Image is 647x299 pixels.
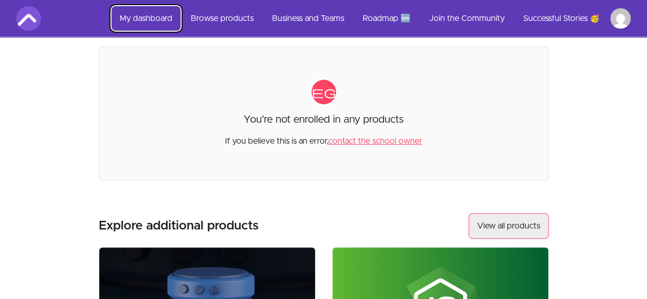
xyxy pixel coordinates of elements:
[99,218,259,234] h3: Explore additional products
[264,6,352,31] a: Business and Teams
[421,6,513,31] a: Join the Community
[183,6,262,31] a: Browse products
[468,213,549,239] a: View all products
[354,6,419,31] a: Roadmap 🆕
[610,8,631,29] img: Profile image for shubham Prajapati
[111,6,181,31] a: My dashboard
[16,6,41,31] img: Amigoscode logo
[225,127,422,147] p: If you believe this is an error,
[243,112,404,127] p: You're not enrolled in any products
[328,137,422,145] a: contact the school owner
[111,6,631,31] nav: Main
[515,6,608,31] a: Successful Stories 🥳
[311,80,336,104] span: category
